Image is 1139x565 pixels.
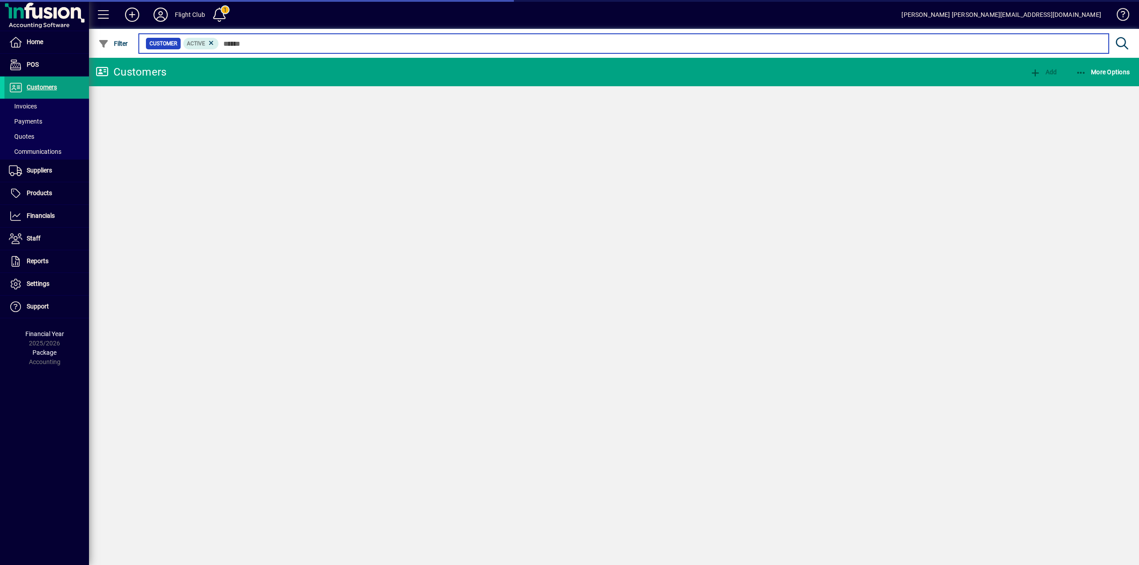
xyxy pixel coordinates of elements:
[27,303,49,310] span: Support
[96,65,166,79] div: Customers
[1110,2,1128,31] a: Knowledge Base
[4,114,89,129] a: Payments
[27,235,40,242] span: Staff
[175,8,205,22] div: Flight Club
[9,103,37,110] span: Invoices
[4,31,89,53] a: Home
[4,144,89,159] a: Communications
[32,349,57,356] span: Package
[149,39,177,48] span: Customer
[4,250,89,272] a: Reports
[187,40,205,47] span: Active
[4,54,89,76] a: POS
[1028,64,1059,80] button: Add
[4,129,89,144] a: Quotes
[4,182,89,204] a: Products
[98,40,128,47] span: Filter
[1030,68,1057,76] span: Add
[146,7,175,23] button: Profile
[27,38,43,45] span: Home
[96,36,130,52] button: Filter
[25,330,64,337] span: Financial Year
[1074,64,1132,80] button: More Options
[9,133,34,140] span: Quotes
[1076,68,1130,76] span: More Options
[4,99,89,114] a: Invoices
[4,228,89,250] a: Staff
[27,167,52,174] span: Suppliers
[9,148,61,155] span: Communications
[4,205,89,227] a: Financials
[4,273,89,295] a: Settings
[183,38,219,49] mat-chip: Activation Status: Active
[27,84,57,91] span: Customers
[27,189,52,196] span: Products
[27,257,48,264] span: Reports
[27,61,39,68] span: POS
[9,118,42,125] span: Payments
[27,212,55,219] span: Financials
[118,7,146,23] button: Add
[4,160,89,182] a: Suppliers
[27,280,49,287] span: Settings
[901,8,1101,22] div: [PERSON_NAME] [PERSON_NAME][EMAIL_ADDRESS][DOMAIN_NAME]
[4,296,89,318] a: Support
